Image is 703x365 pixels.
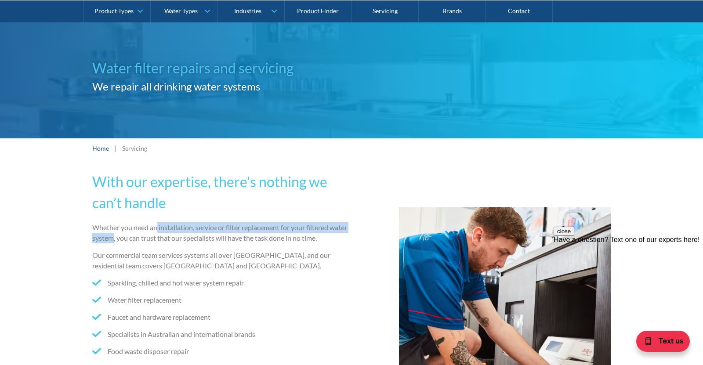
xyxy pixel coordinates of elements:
[615,321,703,365] iframe: podium webchat widget bubble
[122,144,147,153] div: Servicing
[92,58,351,79] h1: Water filter repairs and servicing
[92,278,348,288] li: Sparkling, chilled and hot water system repair
[234,7,261,14] div: Industries
[92,222,348,243] p: Whether you need an installation, service or filter replacement for your filtered water system, y...
[113,143,118,153] div: |
[554,227,703,332] iframe: podium webchat widget prompt
[92,346,348,357] li: Food waste disposer repair
[92,329,348,340] li: Specialists in Australian and international brands
[92,79,351,94] h2: We repair all drinking water systems
[92,295,348,305] li: Water filter replacement
[164,7,198,14] div: Water Types
[92,144,109,153] a: Home
[92,171,348,213] h2: With our expertise, there’s nothing we can’t handle
[92,250,348,271] p: Our commercial team services systems all over [GEOGRAPHIC_DATA], and our residential team covers ...
[92,312,348,322] li: Faucet and hardware replacement
[94,7,134,14] div: Product Types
